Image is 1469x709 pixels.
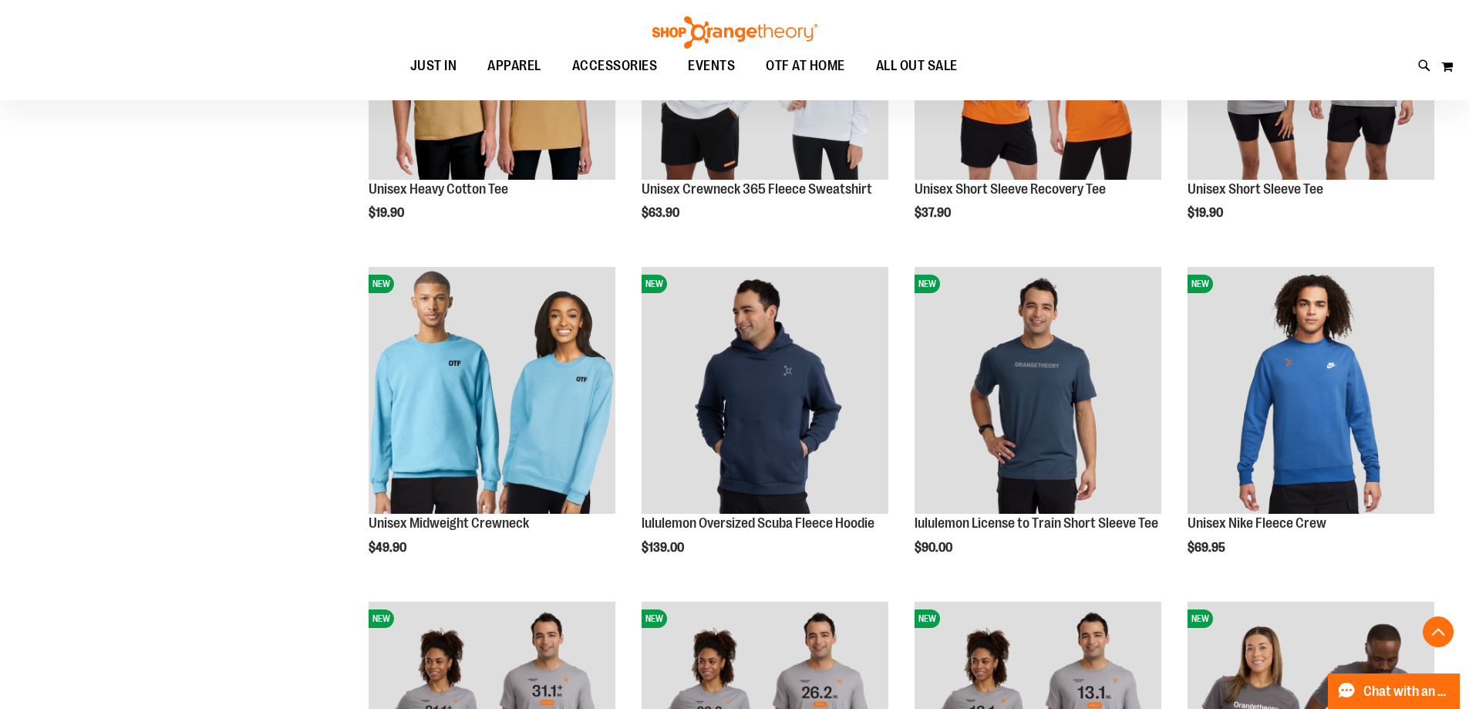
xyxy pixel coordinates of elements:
a: lululemon Oversized Scuba Fleece Hoodie [642,515,874,531]
span: ALL OUT SALE [876,49,958,83]
span: OTF AT HOME [766,49,845,83]
div: product [1180,259,1442,594]
span: EVENTS [688,49,735,83]
img: Shop Orangetheory [650,16,820,49]
span: NEW [1188,275,1213,293]
a: Unisex Midweight CrewneckNEW [369,267,615,516]
img: lululemon License to Train Short Sleeve Tee [915,267,1161,514]
span: $69.95 [1188,541,1228,555]
span: NEW [369,609,394,628]
span: ACCESSORIES [572,49,658,83]
a: Unisex Heavy Cotton Tee [369,181,508,197]
a: Unisex Crewneck 365 Fleece Sweatshirt [642,181,872,197]
div: product [634,259,896,594]
span: NEW [642,609,667,628]
span: Chat with an Expert [1363,684,1450,699]
span: $19.90 [369,206,406,220]
a: Unisex Short Sleeve Tee [1188,181,1323,197]
img: Unisex Nike Fleece Crew [1188,267,1434,514]
span: JUST IN [410,49,457,83]
span: $37.90 [915,206,953,220]
span: NEW [1188,609,1213,628]
button: Back To Top [1423,616,1454,647]
button: Chat with an Expert [1328,674,1461,709]
a: Unisex Nike Fleece CrewNEW [1188,267,1434,516]
span: NEW [642,275,667,293]
span: $139.00 [642,541,686,555]
span: $19.90 [1188,206,1225,220]
div: product [361,259,623,594]
span: NEW [915,609,940,628]
a: lululemon License to Train Short Sleeve Tee [915,515,1158,531]
a: Unisex Midweight Crewneck [369,515,529,531]
span: $63.90 [642,206,682,220]
span: NEW [369,275,394,293]
span: APPAREL [487,49,541,83]
span: $90.00 [915,541,955,555]
a: lululemon Oversized Scuba Fleece HoodieNEW [642,267,888,516]
div: product [907,259,1169,594]
img: lululemon Oversized Scuba Fleece Hoodie [642,267,888,514]
span: NEW [915,275,940,293]
a: Unisex Nike Fleece Crew [1188,515,1326,531]
a: Unisex Short Sleeve Recovery Tee [915,181,1106,197]
img: Unisex Midweight Crewneck [369,267,615,514]
a: lululemon License to Train Short Sleeve TeeNEW [915,267,1161,516]
span: $49.90 [369,541,409,555]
